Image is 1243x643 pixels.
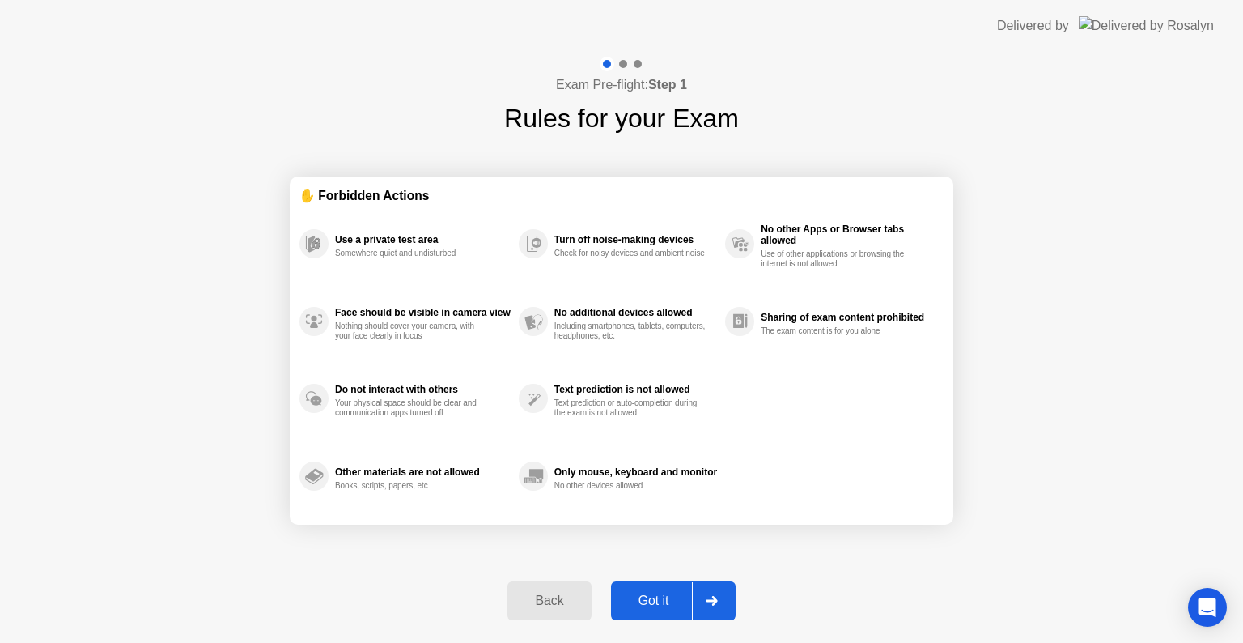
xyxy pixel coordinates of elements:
[554,481,707,491] div: No other devices allowed
[556,75,687,95] h4: Exam Pre-flight:
[512,594,586,608] div: Back
[1079,16,1214,35] img: Delivered by Rosalyn
[997,16,1069,36] div: Delivered by
[554,398,707,418] div: Text prediction or auto-completion during the exam is not allowed
[335,234,511,245] div: Use a private test area
[335,466,511,478] div: Other materials are not allowed
[335,481,488,491] div: Books, scripts, papers, etc
[554,384,717,395] div: Text prediction is not allowed
[335,307,511,318] div: Face should be visible in camera view
[616,594,692,608] div: Got it
[761,312,935,323] div: Sharing of exam content prohibited
[335,321,488,341] div: Nothing should cover your camera, with your face clearly in focus
[299,186,944,205] div: ✋ Forbidden Actions
[504,99,739,138] h1: Rules for your Exam
[611,581,736,620] button: Got it
[554,234,717,245] div: Turn off noise-making devices
[1188,588,1227,627] div: Open Intercom Messenger
[761,249,914,269] div: Use of other applications or browsing the internet is not allowed
[507,581,591,620] button: Back
[554,249,707,258] div: Check for noisy devices and ambient noise
[554,466,717,478] div: Only mouse, keyboard and monitor
[335,398,488,418] div: Your physical space should be clear and communication apps turned off
[648,78,687,92] b: Step 1
[335,384,511,395] div: Do not interact with others
[335,249,488,258] div: Somewhere quiet and undisturbed
[761,224,935,246] div: No other Apps or Browser tabs allowed
[554,321,707,341] div: Including smartphones, tablets, computers, headphones, etc.
[761,326,914,336] div: The exam content is for you alone
[554,307,717,318] div: No additional devices allowed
